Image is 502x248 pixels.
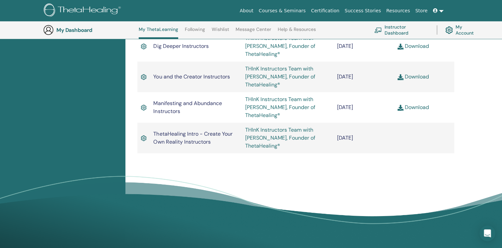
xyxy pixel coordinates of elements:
[141,42,147,51] img: Active Certificate
[44,3,123,18] img: logo.png
[256,5,309,17] a: Courses & Seminars
[245,126,315,149] a: THInK Instructors Team with [PERSON_NAME], Founder of ThetaHealing®
[397,105,403,111] img: download.svg
[397,104,429,111] a: Download
[153,73,230,80] span: You and the Creator Instructors
[397,74,403,80] img: download.svg
[43,25,54,35] img: generic-user-icon.jpg
[397,73,429,80] a: Download
[334,92,394,123] td: [DATE]
[153,100,222,115] span: Manifesting and Abundance Instructors
[334,123,394,153] td: [DATE]
[374,27,382,33] img: chalkboard-teacher.svg
[334,62,394,92] td: [DATE]
[153,43,208,50] span: Dig Deeper Instructors
[384,5,413,17] a: Resources
[397,44,403,50] img: download.svg
[445,23,480,37] a: My Account
[141,134,147,143] img: Active Certificate
[56,27,123,33] h3: My Dashboard
[139,27,178,39] a: My ThetaLearning
[141,103,147,112] img: Active Certificate
[374,23,429,37] a: Instructor Dashboard
[245,35,315,58] a: THInK Instructors Team with [PERSON_NAME], Founder of ThetaHealing®
[397,43,429,50] a: Download
[141,73,147,81] img: Active Certificate
[153,130,232,145] span: ThetaHealing Intro - Create Your Own Reality Instructors
[245,96,315,119] a: THInK Instructors Team with [PERSON_NAME], Founder of ThetaHealing®
[308,5,342,17] a: Certification
[236,27,271,37] a: Message Center
[185,27,205,37] a: Following
[237,5,256,17] a: About
[334,31,394,62] td: [DATE]
[445,25,453,36] img: cog.svg
[245,65,315,88] a: THInK Instructors Team with [PERSON_NAME], Founder of ThetaHealing®
[278,27,316,37] a: Help & Resources
[479,225,495,241] div: Open Intercom Messenger
[212,27,229,37] a: Wishlist
[413,5,430,17] a: Store
[342,5,384,17] a: Success Stories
